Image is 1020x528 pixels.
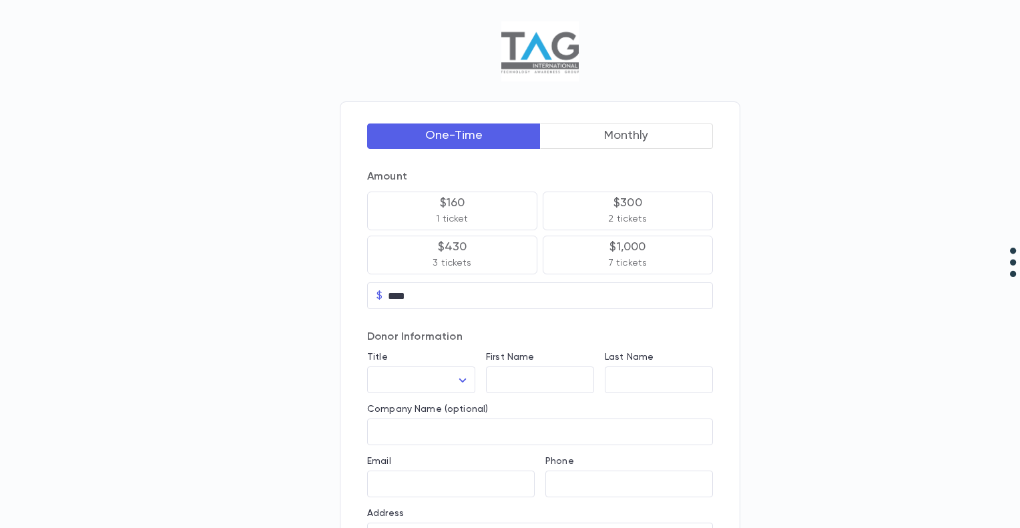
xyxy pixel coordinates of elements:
p: 7 tickets [609,256,647,270]
p: 3 tickets [433,256,471,270]
p: Donor Information [367,330,713,344]
label: Phone [545,456,574,467]
p: $300 [613,196,642,210]
label: First Name [486,352,534,362]
button: One-Time [367,123,541,149]
button: $1601 ticket [367,192,537,230]
label: Title [367,352,388,362]
p: 2 tickets [608,212,647,226]
button: Monthly [540,123,714,149]
button: $1,0007 tickets [543,236,713,274]
p: $160 [440,196,465,210]
p: $1,000 [609,240,646,254]
p: $430 [438,240,467,254]
button: $3002 tickets [543,192,713,230]
label: Address [367,508,404,519]
label: Company Name (optional) [367,404,488,415]
p: Amount [367,170,713,184]
label: Email [367,456,391,467]
div: ​ [367,367,475,393]
p: $ [376,289,382,302]
img: Logo [501,21,578,81]
p: 1 ticket [436,212,468,226]
label: Last Name [605,352,654,362]
button: $4303 tickets [367,236,537,274]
